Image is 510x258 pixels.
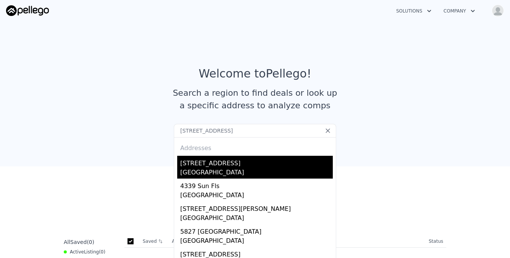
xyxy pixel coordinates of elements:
span: Listing [84,249,99,255]
span: Active ( 0 ) [70,249,105,255]
div: Addresses [177,138,333,156]
button: Company [438,4,481,18]
th: Address [169,235,426,248]
div: Welcome to Pellego ! [199,67,312,81]
div: Save properties to see them here [61,211,449,223]
img: avatar [492,5,504,17]
div: 4339 Sun Fls [180,179,333,191]
div: [STREET_ADDRESS][PERSON_NAME] [180,201,333,214]
div: Saved Properties [61,191,449,204]
input: Search an address or region... [174,124,336,138]
div: [GEOGRAPHIC_DATA] [180,168,333,179]
div: 5827 [GEOGRAPHIC_DATA] [180,224,333,236]
button: Solutions [390,4,438,18]
div: [GEOGRAPHIC_DATA] [180,214,333,224]
img: Pellego [6,5,49,16]
div: [GEOGRAPHIC_DATA] [180,236,333,247]
div: [STREET_ADDRESS] [180,156,333,168]
div: [GEOGRAPHIC_DATA] [180,191,333,201]
div: All ( 0 ) [64,238,94,246]
th: Saved [140,235,169,247]
span: Saved [70,239,87,245]
th: Status [426,235,446,248]
div: Search a region to find deals or look up a specific address to analyze comps [170,87,340,112]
